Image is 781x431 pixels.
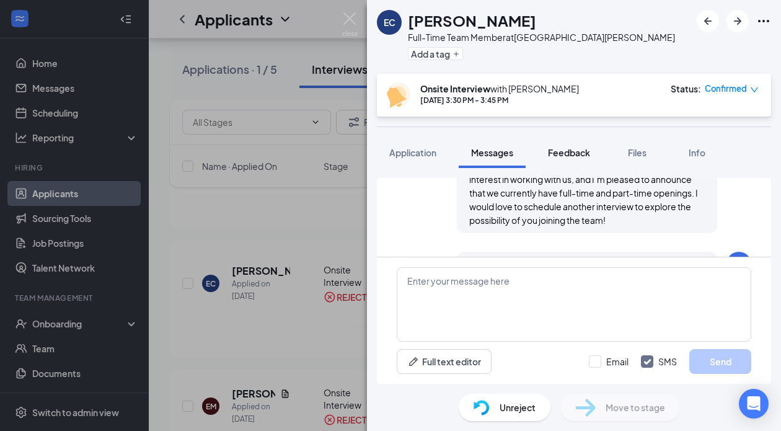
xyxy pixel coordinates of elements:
div: with [PERSON_NAME] [420,82,579,95]
span: Move to stage [606,401,665,414]
svg: ArrowLeftNew [700,14,715,29]
h1: [PERSON_NAME] [408,10,536,31]
span: Messages [471,147,513,158]
b: Onsite Interview [420,83,490,94]
svg: Plus [452,50,460,58]
span: Feedback [548,147,590,158]
span: Hello! This is [PERSON_NAME] reaching out from the [GEOGRAPHIC_DATA][PERSON_NAME] [DEMOGRAPHIC_DA... [469,133,698,226]
div: Status : [671,82,701,95]
span: Files [628,147,646,158]
button: PlusAdd a tag [408,47,463,60]
span: Application [389,147,436,158]
div: EC [384,16,395,29]
button: Send [689,349,751,374]
div: Full-Time Team Member at [GEOGRAPHIC_DATA][PERSON_NAME] [408,31,675,43]
button: ArrowRight [726,10,749,32]
span: Confirmed [705,82,747,95]
div: [DATE] 3:30 PM - 3:45 PM [420,95,579,105]
svg: ArrowRight [730,14,745,29]
span: Info [689,147,705,158]
div: Open Intercom Messenger [739,389,769,419]
button: Full text editorPen [397,349,492,374]
button: ArrowLeftNew [697,10,719,32]
svg: Pen [407,355,420,368]
svg: Ellipses [756,14,771,29]
span: Unreject [500,401,536,414]
span: down [750,86,759,94]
